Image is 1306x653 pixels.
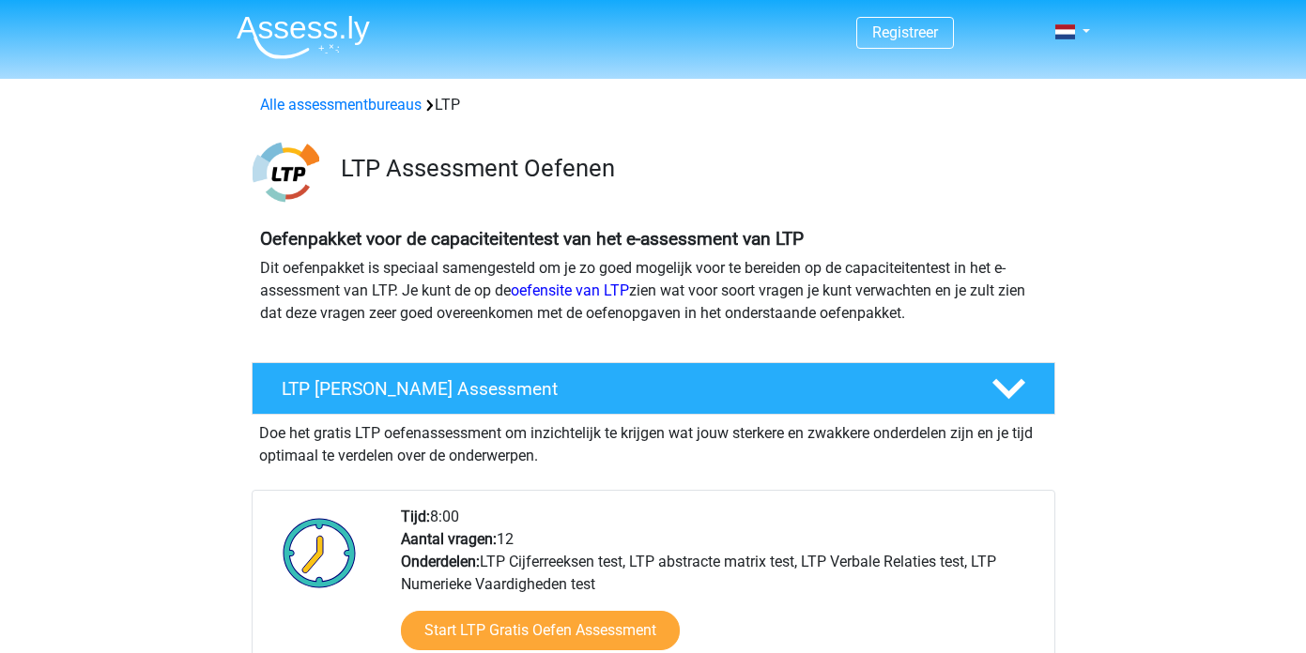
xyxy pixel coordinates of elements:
a: oefensite van LTP [511,281,629,299]
b: Oefenpakket voor de capaciteitentest van het e-assessment van LTP [260,228,804,250]
b: Onderdelen: [401,553,480,570]
img: Assessly [237,15,370,59]
a: Registreer [872,23,938,41]
b: Tijd: [401,508,430,525]
a: Start LTP Gratis Oefen Assessment [401,611,680,650]
p: Dit oefenpakket is speciaal samengesteld om je zo goed mogelijk voor te bereiden op de capaciteit... [260,257,1047,325]
b: Aantal vragen: [401,530,497,548]
a: Alle assessmentbureaus [260,96,422,114]
div: LTP [253,94,1054,116]
h4: LTP [PERSON_NAME] Assessment [282,378,961,400]
div: Doe het gratis LTP oefenassessment om inzichtelijk te krijgen wat jouw sterkere en zwakkere onder... [252,415,1055,467]
h3: LTP Assessment Oefenen [341,154,1040,183]
img: ltp.png [253,139,319,205]
a: LTP [PERSON_NAME] Assessment [244,362,1063,415]
img: Klok [272,506,367,600]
